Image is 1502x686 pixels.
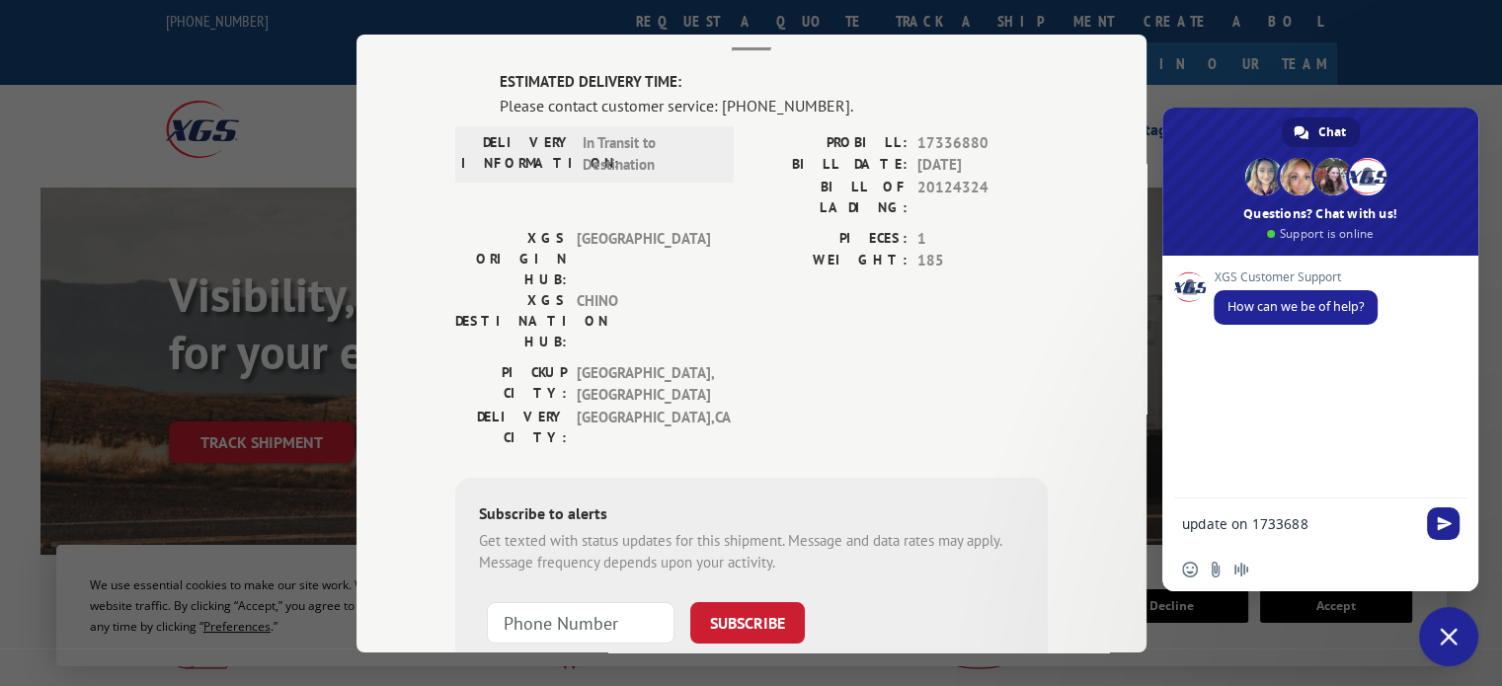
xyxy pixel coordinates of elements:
span: [DATE] [917,154,1048,177]
button: SUBSCRIBE [690,601,805,643]
div: Please contact customer service: [PHONE_NUMBER]. [500,93,1048,116]
div: Chat [1282,117,1360,147]
label: DELIVERY INFORMATION: [461,131,573,176]
label: PROBILL: [751,131,908,154]
span: Send a file [1208,562,1224,577]
label: PICKUP CITY: [455,361,567,406]
label: BILL DATE: [751,154,908,177]
span: 17336880 [917,131,1048,154]
input: Phone Number [487,601,674,643]
div: Subscribe to alerts [479,500,1024,529]
div: Get texted with status updates for this shipment. Message and data rates may apply. Message frequ... [479,529,1024,573]
label: ESTIMATED DELIVERY TIME: [500,71,1048,94]
span: How can we be of help? [1227,298,1364,315]
div: Close chat [1419,607,1478,666]
span: CHINO [577,289,710,351]
span: XGS Customer Support [1214,270,1378,284]
label: DELIVERY CITY: [455,406,567,447]
span: In Transit to Destination [583,131,716,176]
label: BILL OF LADING: [751,176,908,217]
span: 1 [917,227,1048,250]
span: Insert an emoji [1182,562,1198,577]
span: 185 [917,250,1048,272]
span: [GEOGRAPHIC_DATA] , [GEOGRAPHIC_DATA] [577,361,710,406]
label: XGS ORIGIN HUB: [455,227,567,289]
textarea: Compose your message... [1182,515,1415,533]
label: XGS DESTINATION HUB: [455,289,567,351]
span: 20124324 [917,176,1048,217]
span: [GEOGRAPHIC_DATA] , CA [577,406,710,447]
label: WEIGHT: [751,250,908,272]
span: Audio message [1233,562,1249,577]
span: Send [1427,507,1460,540]
span: [GEOGRAPHIC_DATA] [577,227,710,289]
span: Chat [1318,117,1346,147]
label: PIECES: [751,227,908,250]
